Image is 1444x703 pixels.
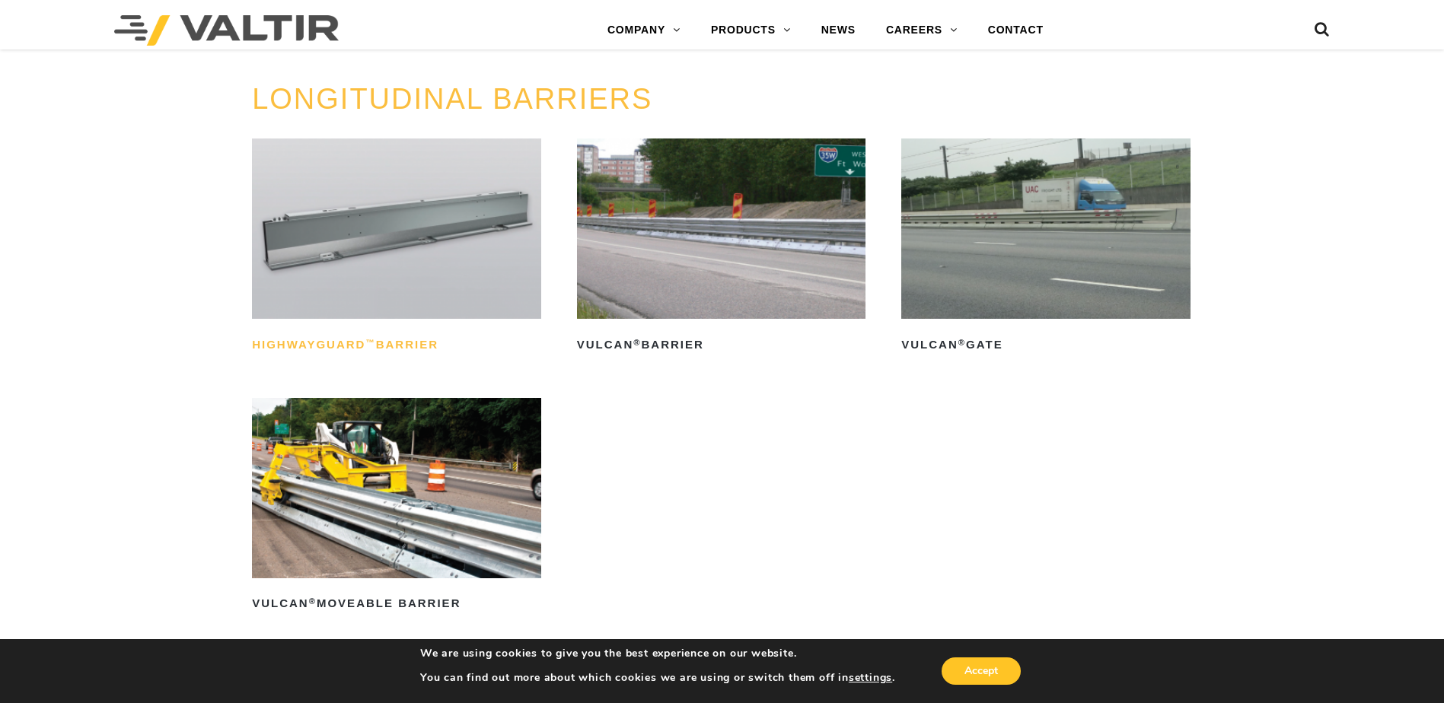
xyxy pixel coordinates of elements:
[252,398,541,616] a: Vulcan®Moveable Barrier
[849,671,892,685] button: settings
[252,592,541,616] h2: Vulcan Moveable Barrier
[252,83,652,115] a: LONGITUDINAL BARRIERS
[577,138,866,357] a: Vulcan®Barrier
[114,15,339,46] img: Valtir
[252,138,541,357] a: HighwayGuard™Barrier
[420,647,895,660] p: We are using cookies to give you the best experience on our website.
[942,657,1021,685] button: Accept
[365,338,375,347] sup: ™
[806,15,871,46] a: NEWS
[958,338,966,347] sup: ®
[252,332,541,357] h2: HighwayGuard Barrier
[973,15,1059,46] a: CONTACT
[592,15,696,46] a: COMPANY
[420,671,895,685] p: You can find out more about which cookies we are using or switch them off in .
[633,338,641,347] sup: ®
[901,332,1191,357] h2: Vulcan Gate
[309,596,317,606] sup: ®
[901,138,1191,357] a: Vulcan®Gate
[871,15,973,46] a: CAREERS
[577,332,866,357] h2: Vulcan Barrier
[696,15,806,46] a: PRODUCTS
